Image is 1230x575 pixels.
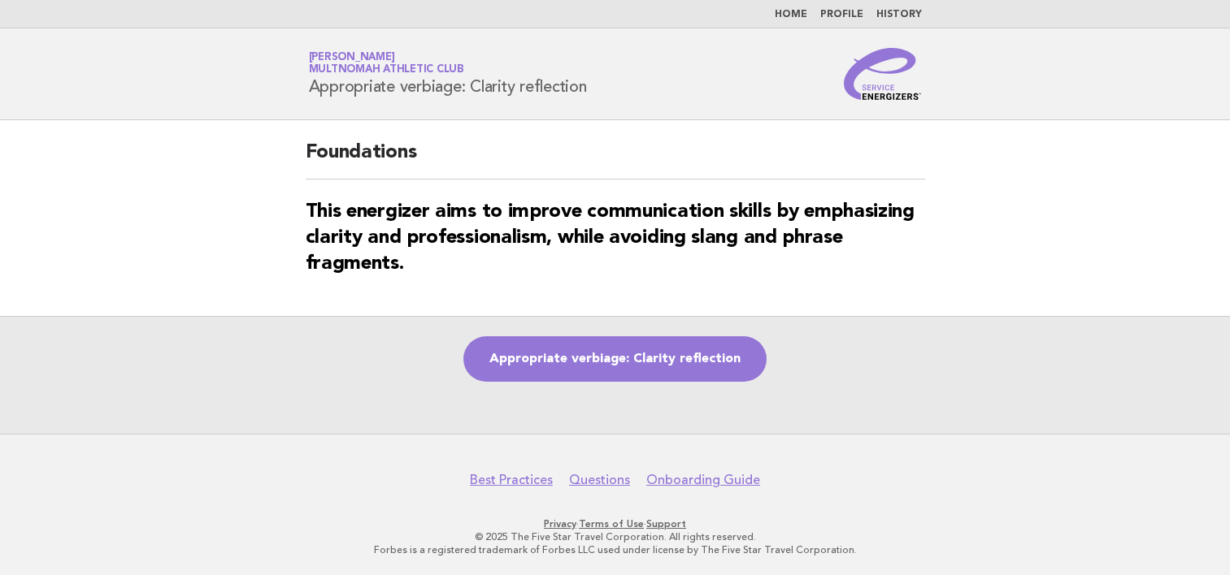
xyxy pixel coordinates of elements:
p: © 2025 The Five Star Travel Corporation. All rights reserved. [118,530,1113,543]
a: Home [775,10,807,19]
h2: Foundations [306,140,925,179]
a: [PERSON_NAME]Multnomah Athletic Club [309,52,464,75]
p: Forbes is a registered trademark of Forbes LLC used under license by The Five Star Travel Corpora... [118,543,1113,556]
span: Multnomah Athletic Club [309,65,464,76]
img: Service Energizers [844,48,922,100]
a: Appropriate verbiage: Clarity reflection [463,336,767,382]
a: Best Practices [470,472,553,488]
a: Profile [820,10,863,19]
h1: Appropriate verbiage: Clarity reflection [309,53,587,95]
p: · · [118,517,1113,530]
a: Support [646,518,686,530]
a: Terms of Use [579,518,644,530]
a: History [876,10,922,19]
a: Questions [569,472,630,488]
strong: This energizer aims to improve communication skills by emphasizing clarity and professionalism, w... [306,202,915,274]
a: Privacy [544,518,576,530]
a: Onboarding Guide [646,472,760,488]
